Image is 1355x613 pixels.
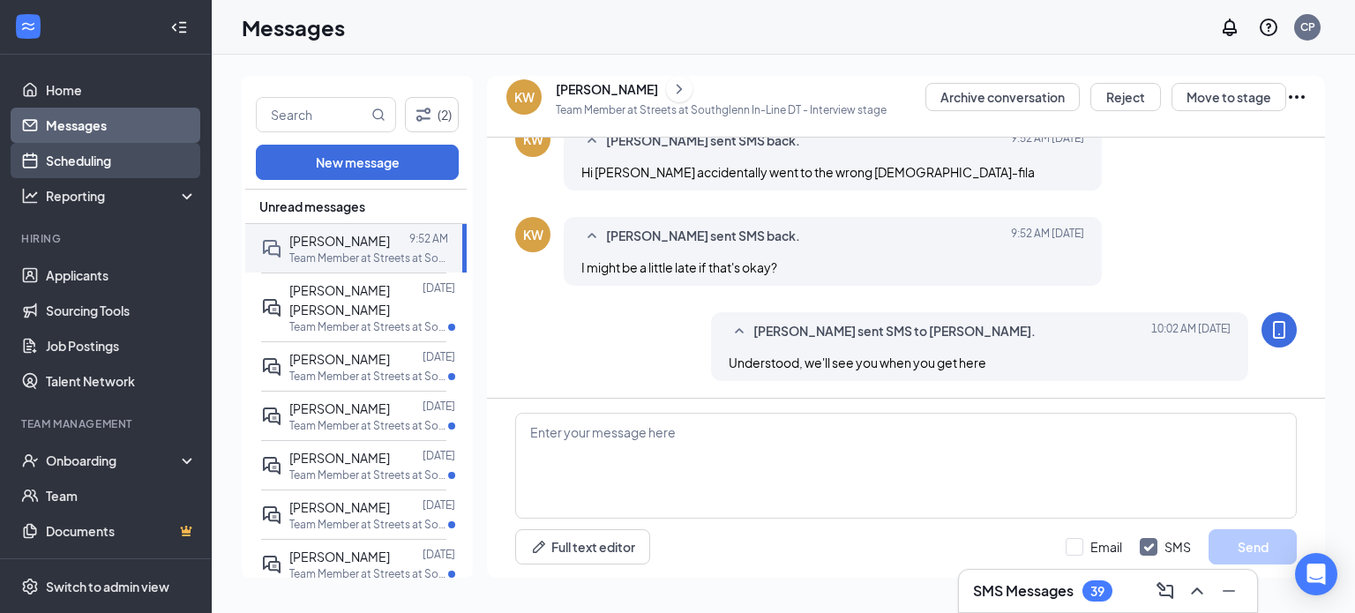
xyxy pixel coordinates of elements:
span: Understood, we'll see you when you get here [729,355,986,370]
a: DocumentsCrown [46,513,197,549]
a: Applicants [46,258,197,293]
button: Reject [1090,83,1161,111]
svg: ComposeMessage [1155,580,1176,602]
a: Scheduling [46,143,197,178]
svg: Pen [530,538,548,556]
a: Team [46,478,197,513]
p: [DATE] [423,547,455,562]
button: Move to stage [1172,83,1286,111]
span: Unread messages [259,198,365,215]
p: Team Member at Streets at Southglenn In-Line DT [289,566,448,581]
p: 9:52 AM [409,231,448,246]
svg: ActiveDoubleChat [261,356,282,378]
span: [PERSON_NAME] [289,351,390,367]
input: Search [257,98,368,131]
a: SurveysCrown [46,549,197,584]
p: [DATE] [423,497,455,512]
svg: Collapse [170,19,188,36]
button: ComposeMessage [1151,577,1179,605]
svg: SmallChevronUp [581,226,603,247]
div: [PERSON_NAME] [556,80,658,98]
svg: ChevronRight [670,78,688,100]
span: [PERSON_NAME] sent SMS back. [606,226,800,247]
a: Job Postings [46,328,197,363]
a: Sourcing Tools [46,293,197,328]
h1: Messages [242,12,345,42]
span: [PERSON_NAME] [289,400,390,416]
button: ChevronRight [666,76,692,102]
p: Team Member at Streets at Southglenn In-Line DT [289,369,448,384]
svg: MobileSms [1269,319,1290,340]
div: Hiring [21,231,193,246]
div: KW [523,226,543,243]
svg: ActiveDoubleChat [261,554,282,575]
div: CP [1300,19,1315,34]
div: Open Intercom Messenger [1295,553,1337,595]
a: Home [46,72,197,108]
svg: UserCheck [21,452,39,469]
button: ChevronUp [1183,577,1211,605]
svg: ChevronUp [1187,580,1208,602]
svg: MagnifyingGlass [371,108,386,122]
svg: Settings [21,578,39,595]
svg: Ellipses [1286,86,1307,108]
span: [PERSON_NAME] [289,549,390,564]
div: KW [514,88,535,106]
a: Messages [46,108,197,143]
div: Reporting [46,187,198,205]
div: Onboarding [46,452,182,469]
svg: Notifications [1219,17,1240,38]
h3: SMS Messages [973,581,1074,601]
p: Team Member at Streets at Southglenn In-Line DT [289,319,448,334]
p: [DATE] [423,349,455,364]
div: Team Management [21,416,193,431]
div: 39 [1090,584,1104,599]
svg: DoubleChat [261,238,282,259]
svg: ActiveDoubleChat [261,455,282,476]
span: [PERSON_NAME] [289,233,390,249]
p: [DATE] [423,399,455,414]
button: New message [256,145,459,180]
span: [DATE] 10:02 AM [1151,321,1231,342]
div: Switch to admin view [46,578,169,595]
svg: ActiveDoubleChat [261,406,282,427]
p: Team Member at Streets at Southglenn In-Line DT [289,250,448,265]
p: Team Member at Streets at Southglenn In-Line DT [289,418,448,433]
svg: Filter [413,104,434,125]
p: Team Member at Streets at Southglenn In-Line DT [289,467,448,482]
svg: QuestionInfo [1258,17,1279,38]
span: [PERSON_NAME] [289,499,390,515]
p: [DATE] [423,280,455,295]
svg: Analysis [21,187,39,205]
span: [DATE] 9:52 AM [1011,131,1084,152]
span: [DATE] 9:52 AM [1011,226,1084,247]
span: Hi [PERSON_NAME] accidentally went to the wrong [DEMOGRAPHIC_DATA]-fila [581,164,1035,180]
button: Archive conversation [925,83,1080,111]
svg: SmallChevronUp [729,321,750,342]
span: [PERSON_NAME] sent SMS back. [606,131,800,152]
button: Minimize [1215,577,1243,605]
svg: Minimize [1218,580,1239,602]
span: [PERSON_NAME] sent SMS to [PERSON_NAME]. [753,321,1036,342]
a: Talent Network [46,363,197,399]
svg: SmallChevronUp [581,131,603,152]
span: [PERSON_NAME] [PERSON_NAME] [289,282,390,318]
div: KW [523,131,543,148]
span: [PERSON_NAME] [289,450,390,466]
button: Full text editorPen [515,529,650,564]
p: [DATE] [423,448,455,463]
button: Filter (2) [405,97,459,132]
p: Team Member at Streets at Southglenn In-Line DT [289,517,448,532]
button: Send [1209,529,1297,564]
svg: ActiveDoubleChat [261,297,282,318]
span: I might be a little late if that's okay? [581,259,777,275]
p: Team Member at Streets at Southglenn In-Line DT - Interview stage [556,102,887,117]
svg: ActiveDoubleChat [261,505,282,526]
svg: WorkstreamLogo [19,18,37,35]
